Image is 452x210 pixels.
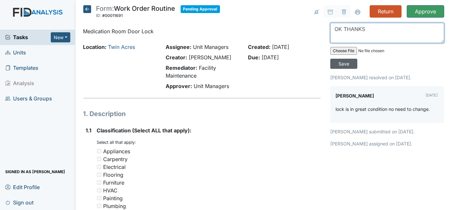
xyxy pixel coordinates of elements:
[272,44,289,50] span: [DATE]
[5,33,51,41] a: Tasks
[189,54,231,61] span: [PERSON_NAME]
[103,13,123,18] span: #00011691
[83,109,321,119] h1: 1. Description
[330,140,444,147] p: [PERSON_NAME] assigned on [DATE].
[262,54,279,61] span: [DATE]
[193,44,228,50] span: Unit Managers
[97,127,192,134] span: Classification (Select ALL that apply):
[97,188,101,192] input: HVAC
[97,165,101,169] input: Electrical
[103,171,124,179] div: Flooring
[5,94,52,104] span: Users & Groups
[330,59,357,69] input: Save
[336,106,430,112] p: lock is in great condition no need to change.
[103,163,126,171] div: Electrical
[97,140,136,145] small: Select all that apply:
[5,167,65,177] span: Signed in as [PERSON_NAME]
[108,44,135,50] a: Twin Acres
[248,44,270,50] strong: Created:
[103,155,128,163] div: Carpentry
[103,194,123,202] div: Painting
[86,127,92,134] label: 1.1
[248,54,260,61] strong: Due:
[97,157,101,161] input: Carpentry
[181,5,220,13] span: Pending Approval
[194,83,229,89] span: Unit Managers
[336,91,374,100] label: [PERSON_NAME]
[83,27,321,35] p: Medication Room Door Lock
[103,147,130,155] div: Appliances
[426,93,438,97] small: [DATE]
[97,204,101,208] input: Plumbing
[97,172,101,177] input: Flooring
[5,48,26,58] span: Units
[51,32,70,42] button: New
[5,197,34,207] span: Sign out
[166,54,187,61] strong: Creator:
[83,44,107,50] strong: Location:
[103,179,125,187] div: Furniture
[97,149,101,153] input: Appliances
[330,128,444,135] p: [PERSON_NAME] submitted on [DATE].
[166,65,197,71] strong: Remediator:
[103,187,118,194] div: HVAC
[97,180,101,185] input: Furniture
[407,5,444,18] input: Approve
[96,5,114,12] span: Form:
[96,13,102,18] span: ID:
[96,5,175,20] div: Work Order Routine
[166,44,191,50] strong: Assignee:
[103,202,126,210] div: Plumbing
[97,196,101,200] input: Painting
[166,83,192,89] strong: Approver:
[370,5,402,18] input: Return
[5,182,40,192] span: Edit Profile
[5,63,38,73] span: Templates
[330,74,444,81] p: [PERSON_NAME] resolved on [DATE].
